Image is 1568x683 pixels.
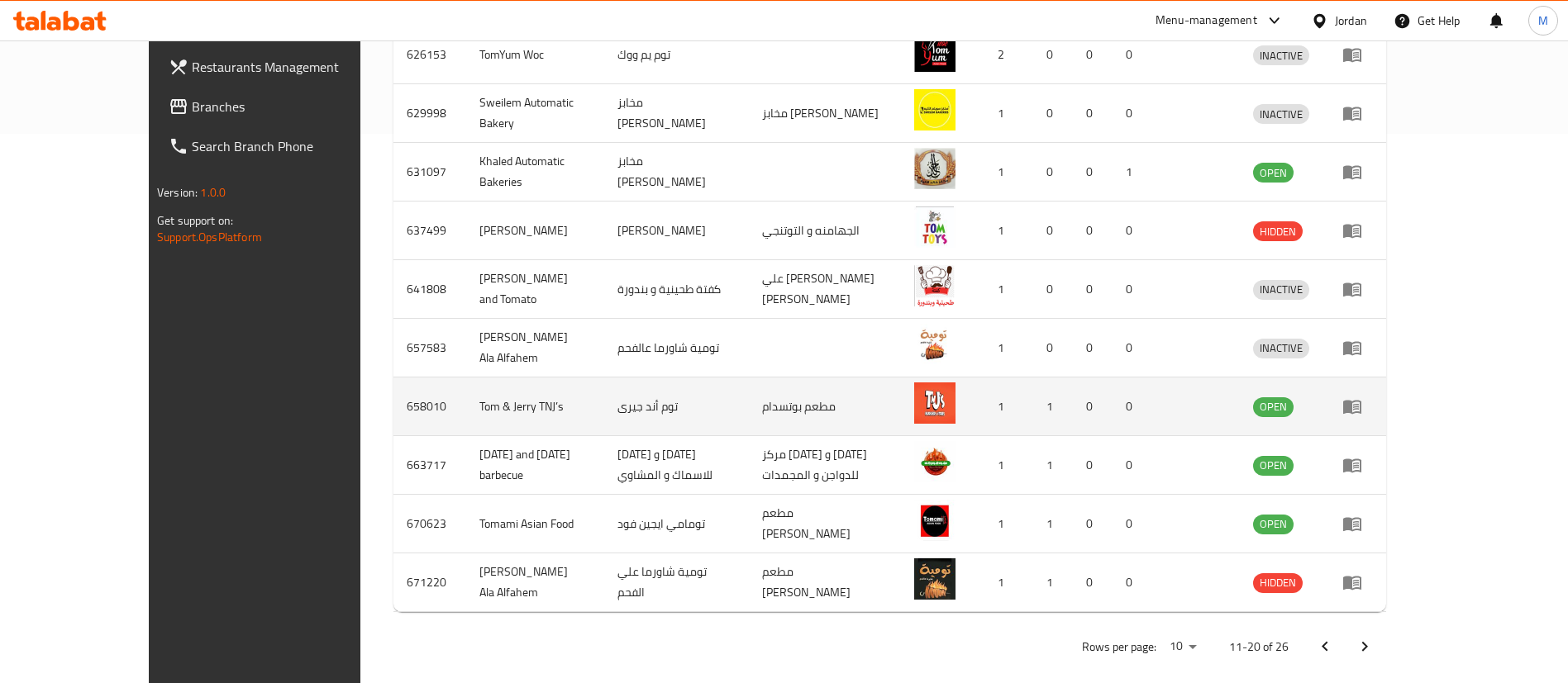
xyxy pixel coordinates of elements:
[466,377,604,436] td: Tom & Jerry TNJ’s
[1342,162,1373,182] div: Menu
[1253,105,1309,124] span: INACTIVE
[604,84,749,143] td: مخابز [PERSON_NAME]
[604,436,749,495] td: [DATE] و [DATE] للاسماك و المشاوي
[1253,339,1309,358] span: INACTIVE
[466,553,604,612] td: [PERSON_NAME] Ala Alfahem
[1253,46,1309,65] span: INACTIVE
[155,126,411,166] a: Search Branch Phone
[1342,338,1373,358] div: Menu
[604,26,749,84] td: توم يم ووك
[975,436,1033,495] td: 1
[1033,260,1073,319] td: 0
[1253,280,1309,299] span: INACTIVE
[1033,26,1073,84] td: 0
[192,57,398,77] span: Restaurants Management
[1253,456,1294,475] span: OPEN
[466,436,604,495] td: [DATE] and [DATE] barbecue
[1073,143,1113,202] td: 0
[1342,45,1373,64] div: Menu
[1342,455,1373,475] div: Menu
[914,148,956,189] img: Khaled Automatic Bakeries
[393,377,466,436] td: 658010
[1253,515,1294,534] span: OPEN
[1113,26,1152,84] td: 0
[1342,572,1373,592] div: Menu
[975,202,1033,260] td: 1
[1033,377,1073,436] td: 1
[1073,84,1113,143] td: 0
[749,377,901,436] td: مطعم بوتسدام
[155,87,411,126] a: Branches
[1073,319,1113,377] td: 0
[393,495,466,553] td: 670623
[393,143,466,202] td: 631097
[1073,260,1113,319] td: 0
[1342,396,1373,416] div: Menu
[1033,143,1073,202] td: 0
[975,495,1033,553] td: 1
[1033,495,1073,553] td: 1
[1113,260,1152,319] td: 0
[466,319,604,377] td: [PERSON_NAME] Ala Alfahem
[393,84,466,143] td: 629998
[604,377,749,436] td: توم أند جيرى
[1335,12,1367,30] div: Jordan
[1113,553,1152,612] td: 0
[1073,202,1113,260] td: 0
[1253,280,1309,300] div: INACTIVE
[393,202,466,260] td: 637499
[1253,163,1294,183] div: OPEN
[1253,397,1294,416] span: OPEN
[975,319,1033,377] td: 1
[749,84,901,143] td: مخابز [PERSON_NAME]
[1342,514,1373,534] div: Menu
[1073,436,1113,495] td: 0
[1253,221,1303,241] div: HIDDEN
[975,377,1033,436] td: 1
[1253,164,1294,183] span: OPEN
[466,260,604,319] td: [PERSON_NAME] and Tomato
[975,260,1033,319] td: 1
[1113,84,1152,143] td: 0
[1113,436,1152,495] td: 0
[1033,202,1073,260] td: 0
[914,89,956,130] img: Sweilem Automatic Bakery
[1345,627,1385,666] button: Next page
[1113,143,1152,202] td: 1
[393,553,466,612] td: 671220
[157,210,233,231] span: Get support on:
[1253,104,1309,124] div: INACTIVE
[157,182,198,203] span: Version:
[393,260,466,319] td: 641808
[1073,553,1113,612] td: 0
[1253,573,1303,593] div: HIDDEN
[1538,12,1548,30] span: M
[192,136,398,156] span: Search Branch Phone
[1156,11,1257,31] div: Menu-management
[1113,202,1152,260] td: 0
[975,553,1033,612] td: 1
[1342,279,1373,299] div: Menu
[466,26,604,84] td: TomYum Woc
[975,26,1033,84] td: 2
[749,202,901,260] td: الجهامنه و التوتنجي
[914,382,956,424] img: Tom & Jerry TNJ’s
[1113,495,1152,553] td: 0
[1253,45,1309,65] div: INACTIVE
[1073,495,1113,553] td: 0
[749,553,901,612] td: مطعم [PERSON_NAME]
[749,260,901,319] td: علي [PERSON_NAME] [PERSON_NAME]
[914,500,956,541] img: Tomami Asian Food
[192,97,398,116] span: Branches
[466,202,604,260] td: [PERSON_NAME]
[393,26,466,84] td: 626153
[1073,377,1113,436] td: 0
[466,495,604,553] td: Tomami Asian Food
[1253,222,1303,241] span: HIDDEN
[914,558,956,600] img: Tomeya Shawarma Ala Alfahem
[1033,319,1073,377] td: 0
[393,436,466,495] td: 663717
[604,319,749,377] td: تومية شاورما عالفحم
[1253,456,1294,476] div: OPEN
[1305,627,1345,666] button: Previous page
